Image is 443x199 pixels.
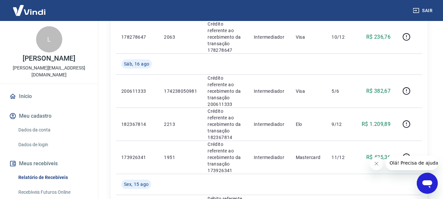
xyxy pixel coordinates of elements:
[332,154,351,161] p: 11/12
[8,89,90,104] a: Início
[164,121,197,128] p: 2213
[332,34,351,40] p: 10/12
[208,75,243,108] p: Crédito referente ao recebimento da transação 200611333
[16,138,90,151] a: Dados de login
[296,121,321,128] p: Elo
[8,109,90,123] button: Meu cadastro
[370,157,383,170] iframe: Fechar mensagem
[121,34,153,40] p: 178278647
[412,5,435,17] button: Sair
[121,121,153,128] p: 182367814
[124,181,149,188] span: Sex, 15 ago
[254,88,285,94] p: Intermediador
[16,186,90,199] a: Recebíveis Futuros Online
[254,154,285,161] p: Intermediador
[164,154,197,161] p: 1951
[417,173,438,194] iframe: Botão para abrir a janela de mensagens
[366,33,391,41] p: R$ 236,76
[296,34,321,40] p: Visa
[366,87,391,95] p: R$ 382,67
[164,34,197,40] p: 2063
[23,55,75,62] p: [PERSON_NAME]
[8,156,90,171] button: Meus recebíveis
[386,156,438,170] iframe: Mensagem da empresa
[5,65,93,78] p: [PERSON_NAME][EMAIL_ADDRESS][DOMAIN_NAME]
[208,21,243,53] p: Crédito referente ao recebimento da transação 178278647
[16,171,90,184] a: Relatório de Recebíveis
[8,0,50,20] img: Vindi
[332,121,351,128] p: 9/12
[362,120,391,128] p: R$ 1.209,89
[254,121,285,128] p: Intermediador
[121,88,153,94] p: 200611333
[4,5,55,10] span: Olá! Precisa de ajuda?
[36,26,62,52] div: L
[16,123,90,137] a: Dados da conta
[296,88,321,94] p: Visa
[296,154,321,161] p: Mastercard
[254,34,285,40] p: Intermediador
[164,88,197,94] p: 174238050981
[208,108,243,141] p: Crédito referente ao recebimento da transação 182367814
[366,153,391,161] p: R$ 425,36
[332,88,351,94] p: 5/6
[124,61,149,67] span: Sáb, 16 ago
[208,141,243,174] p: Crédito referente ao recebimento da transação 173926341
[121,154,153,161] p: 173926341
